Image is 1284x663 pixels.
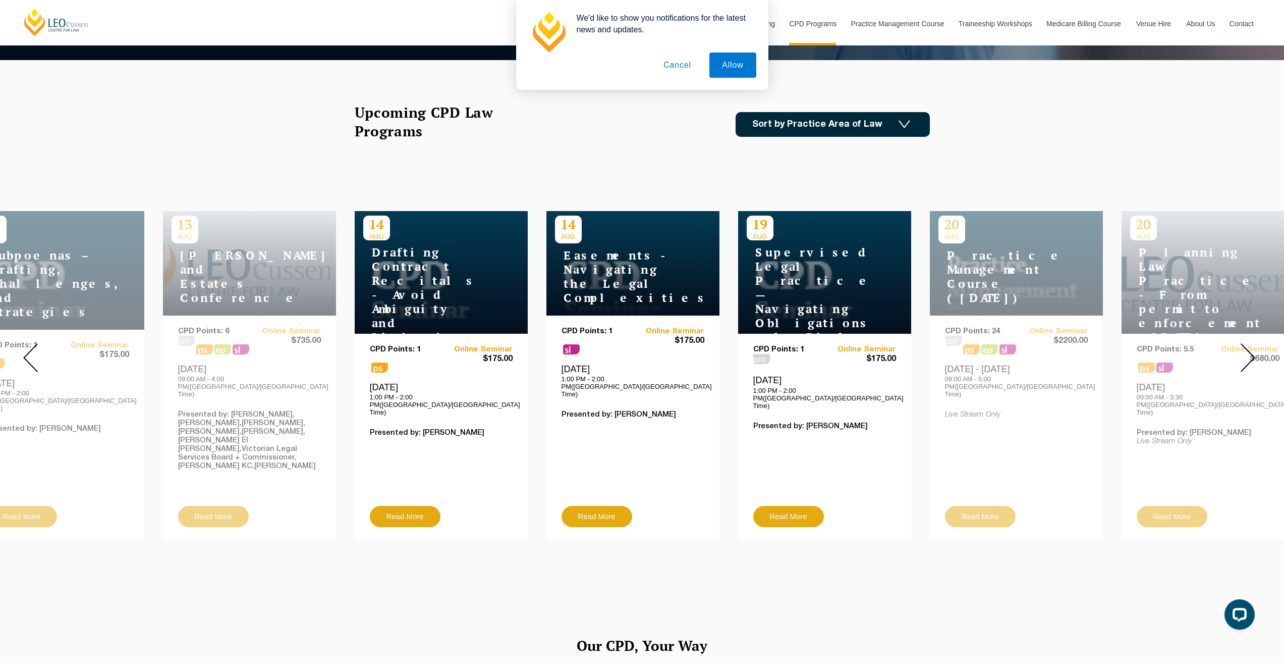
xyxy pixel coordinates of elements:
p: Presented by: [PERSON_NAME] [370,429,513,437]
h2: Upcoming CPD Law Programs [355,103,519,140]
p: 19 [747,216,773,233]
span: ps [371,363,388,373]
button: Cancel [651,53,704,78]
h4: Supervised Legal Practice — Navigating Obligations and Risks [747,245,873,344]
img: Prev [23,343,38,372]
p: Presented by: [PERSON_NAME] [753,422,896,431]
a: Read More [562,506,632,527]
p: Presented by: [PERSON_NAME] [562,411,704,419]
div: [DATE] [370,382,513,416]
a: Read More [753,506,824,527]
h4: Drafting Contract Recitals - Avoid Ambiguity and Litigation Risks [363,245,489,359]
img: Icon [899,120,910,129]
p: 1:00 PM - 2:00 PM([GEOGRAPHIC_DATA]/[GEOGRAPHIC_DATA] Time) [562,375,704,398]
iframe: LiveChat chat widget [1216,595,1259,638]
a: Online Seminar [824,345,896,354]
span: $175.00 [824,354,896,365]
a: Online Seminar [633,327,704,336]
span: AUG [747,233,773,240]
div: [DATE] [753,375,896,409]
span: sl [563,344,580,354]
div: [DATE] [562,364,704,398]
span: AUG [555,233,582,240]
p: 1:00 PM - 2:00 PM([GEOGRAPHIC_DATA]/[GEOGRAPHIC_DATA] Time) [370,393,513,416]
p: CPD Points: 1 [753,345,825,354]
button: Allow [709,53,756,78]
img: Next [1241,343,1255,372]
p: 14 [363,216,390,233]
a: Read More [370,506,440,527]
h2: Our CPD, Your Way [355,633,930,658]
span: AUG [363,233,390,240]
p: CPD Points: 1 [370,345,441,354]
h4: Easements - Navigating the Legal Complexities [555,248,681,305]
img: notification icon [528,12,569,53]
p: 14 [555,216,582,233]
span: $175.00 [441,354,513,365]
a: Sort by Practice Area of Law [736,112,930,137]
p: CPD Points: 1 [562,327,633,336]
a: Online Seminar [441,345,513,354]
p: 1:00 PM - 2:00 PM([GEOGRAPHIC_DATA]/[GEOGRAPHIC_DATA] Time) [753,387,896,410]
span: pm [753,354,770,364]
span: $175.00 [633,336,704,346]
div: We'd like to show you notifications for the latest news and updates. [569,12,756,35]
